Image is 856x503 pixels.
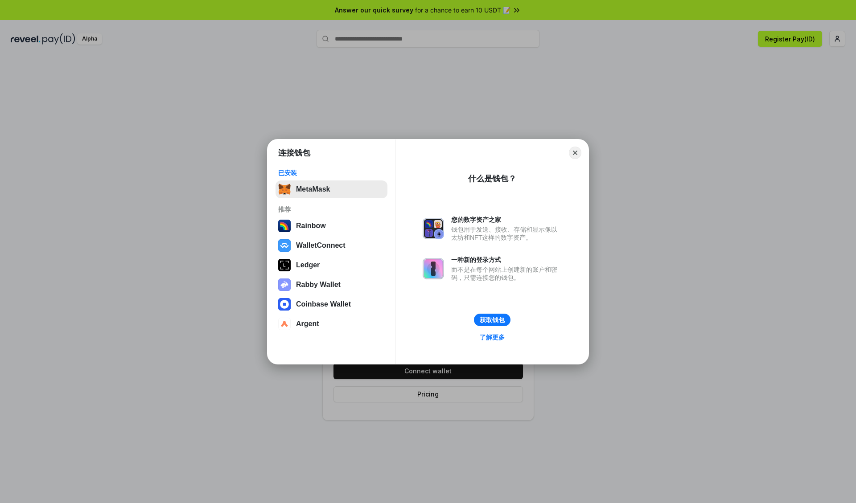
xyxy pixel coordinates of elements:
[468,173,516,184] div: 什么是钱包？
[278,183,291,196] img: svg+xml,%3Csvg%20fill%3D%22none%22%20height%3D%2233%22%20viewBox%3D%220%200%2035%2033%22%20width%...
[423,258,444,279] img: svg+xml,%3Csvg%20xmlns%3D%22http%3A%2F%2Fwww.w3.org%2F2000%2Fsvg%22%20fill%3D%22none%22%20viewBox...
[278,239,291,252] img: svg+xml,%3Csvg%20width%3D%2228%22%20height%3D%2228%22%20viewBox%3D%220%200%2028%2028%22%20fill%3D...
[276,237,387,254] button: WalletConnect
[474,314,510,326] button: 获取钱包
[278,298,291,311] img: svg+xml,%3Csvg%20width%3D%2228%22%20height%3D%2228%22%20viewBox%3D%220%200%2028%2028%22%20fill%3D...
[276,256,387,274] button: Ledger
[296,222,326,230] div: Rainbow
[276,276,387,294] button: Rabby Wallet
[278,278,291,291] img: svg+xml,%3Csvg%20xmlns%3D%22http%3A%2F%2Fwww.w3.org%2F2000%2Fsvg%22%20fill%3D%22none%22%20viewBox...
[296,300,351,308] div: Coinbase Wallet
[423,218,444,239] img: svg+xml,%3Csvg%20xmlns%3D%22http%3A%2F%2Fwww.w3.org%2F2000%2Fsvg%22%20fill%3D%22none%22%20viewBox...
[278,147,310,158] h1: 连接钱包
[276,315,387,333] button: Argent
[451,256,562,264] div: 一种新的登录方式
[278,169,385,177] div: 已安装
[278,220,291,232] img: svg+xml,%3Csvg%20width%3D%22120%22%20height%3D%22120%22%20viewBox%3D%220%200%20120%20120%22%20fil...
[296,281,341,289] div: Rabby Wallet
[296,320,319,328] div: Argent
[278,205,385,213] div: 推荐
[278,259,291,271] img: svg+xml,%3Csvg%20xmlns%3D%22http%3A%2F%2Fwww.w3.org%2F2000%2Fsvg%22%20width%3D%2228%22%20height%3...
[451,225,562,241] div: 钱包用于发送、接收、存储和显示像以太坊和NFT这样的数字资产。
[296,261,320,269] div: Ledger
[451,266,562,282] div: 而不是在每个网站上创建新的账户和密码，只需连接您的钱包。
[278,318,291,330] img: svg+xml,%3Csvg%20width%3D%2228%22%20height%3D%2228%22%20viewBox%3D%220%200%2028%2028%22%20fill%3D...
[480,333,505,341] div: 了解更多
[296,241,346,249] div: WalletConnect
[276,180,387,198] button: MetaMask
[276,295,387,313] button: Coinbase Wallet
[569,147,581,159] button: Close
[296,185,330,193] div: MetaMask
[474,331,510,343] a: 了解更多
[451,216,562,224] div: 您的数字资产之家
[480,316,505,324] div: 获取钱包
[276,217,387,235] button: Rainbow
